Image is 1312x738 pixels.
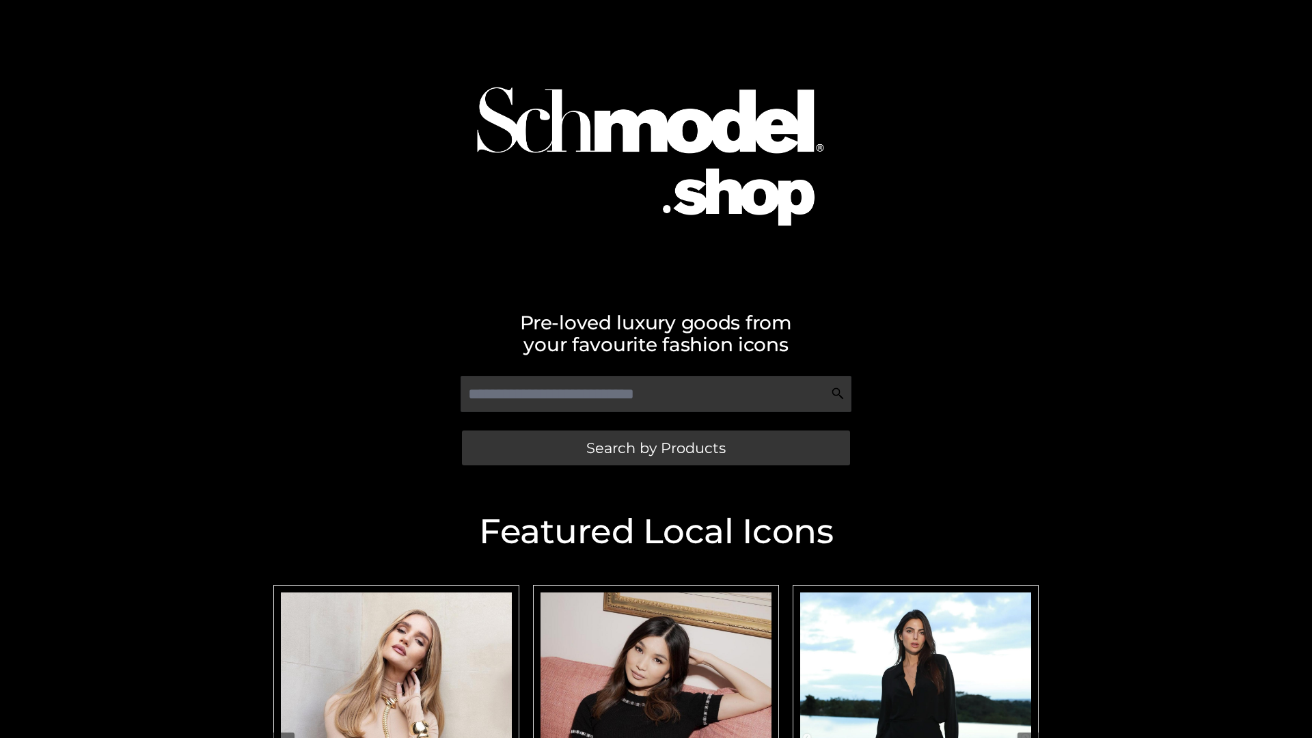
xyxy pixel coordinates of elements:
h2: Pre-loved luxury goods from your favourite fashion icons [266,312,1045,355]
a: Search by Products [462,430,850,465]
span: Search by Products [586,441,726,455]
img: Search Icon [831,387,845,400]
h2: Featured Local Icons​ [266,515,1045,549]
